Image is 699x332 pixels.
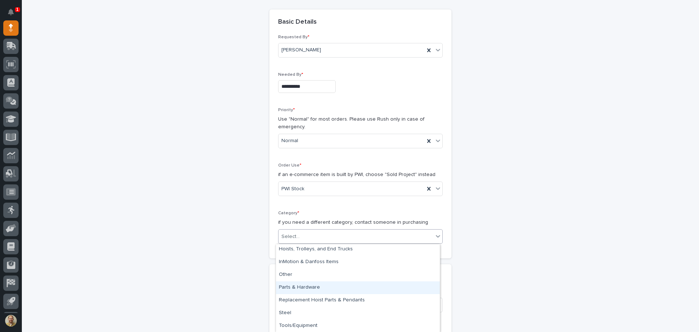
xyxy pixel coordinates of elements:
[281,46,321,54] span: [PERSON_NAME]
[276,269,440,281] div: Other
[278,73,303,77] span: Needed By
[278,163,301,168] span: Order Use
[278,35,309,39] span: Requested By
[281,233,300,241] div: Select...
[278,18,317,26] h2: Basic Details
[281,137,298,145] span: Normal
[276,256,440,269] div: InMotion & Danfoss Items
[3,4,19,20] button: Notifications
[9,9,19,20] div: Notifications1
[276,243,440,256] div: Hoists, Trolleys, and End Trucks
[278,219,443,226] p: if you need a different category, contact someone in purchasing
[278,116,443,131] p: Use "Normal" for most orders. Please use Rush only in case of emergency.
[281,185,304,193] span: PWI Stock
[276,294,440,307] div: Replacement Hoist Parts & Pendants
[16,7,19,12] p: 1
[278,171,443,179] p: if an e-commerce item is built by PWI, choose "Sold Project" instead
[276,281,440,294] div: Parts & Hardware
[278,211,299,215] span: Category
[278,108,295,112] span: Priority
[276,307,440,320] div: Steel
[3,313,19,328] button: users-avatar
